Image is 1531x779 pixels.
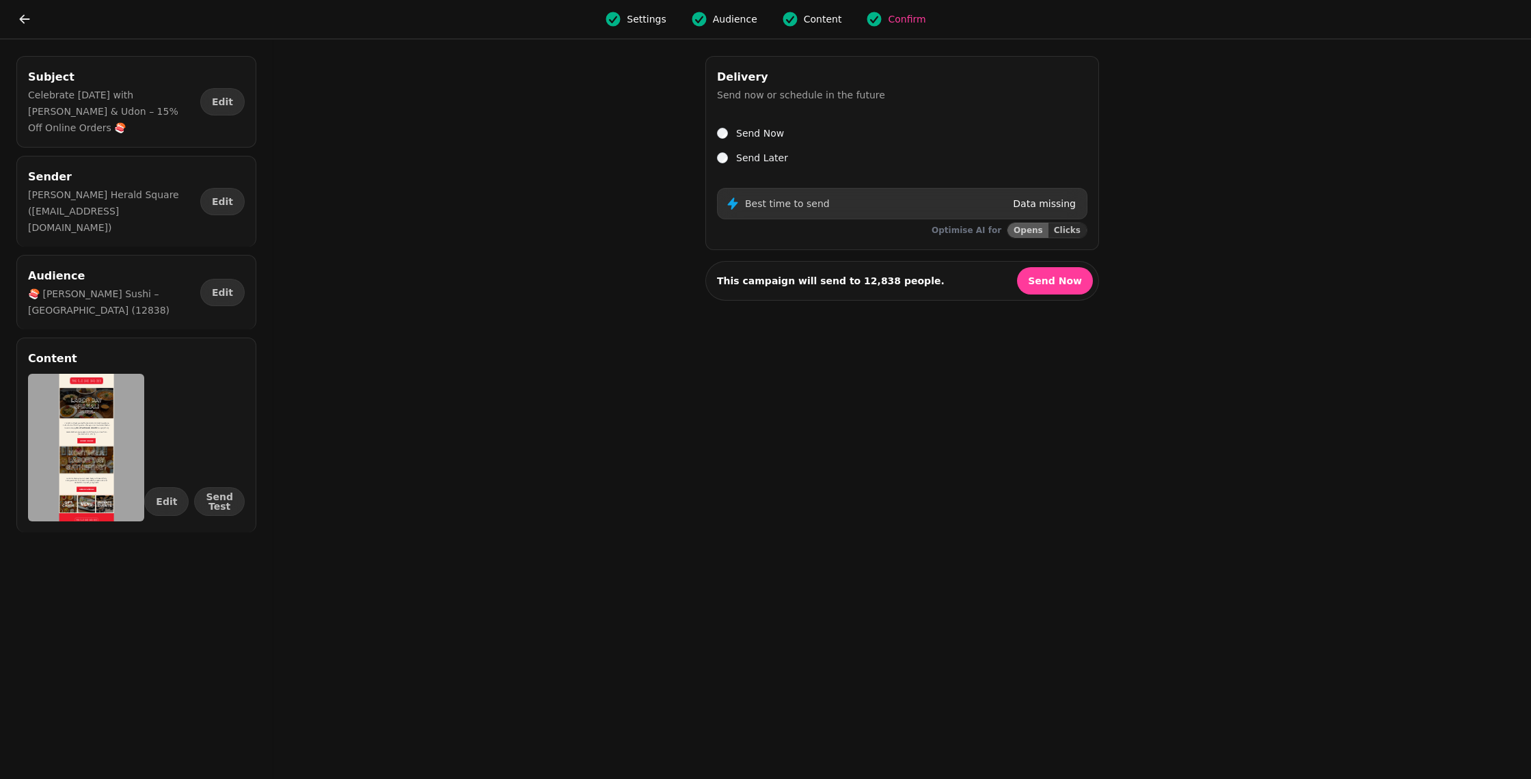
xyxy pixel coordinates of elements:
[28,187,195,236] p: [PERSON_NAME] Herald Square ([EMAIL_ADDRESS][DOMAIN_NAME])
[1017,267,1093,295] button: Send Now
[804,12,842,26] span: Content
[320,716,412,726] span: ORDER CATERING
[932,225,1001,236] p: Optimise AI for
[717,274,945,288] p: This campaign will send to people.
[218,358,513,372] p: Celebrate the long weekend with flavors you love from
[627,12,666,26] span: Settings
[736,150,788,166] label: Send Later
[736,125,784,141] label: Send Now
[200,188,245,215] button: Edit
[206,492,233,511] span: Send Test
[1028,276,1082,286] span: Send Now
[28,87,195,136] p: Celebrate [DATE] with [PERSON_NAME] & Udon – 15% Off Online Orders 🍣
[1013,197,1076,210] p: Data missing
[1054,226,1081,234] span: Clicks
[212,197,233,206] span: Edit
[717,87,885,103] p: Send now or schedule in the future
[717,68,885,87] h2: Delivery
[200,88,245,115] button: Edit
[864,275,901,286] strong: 12,838
[1048,223,1087,238] button: Clicks
[888,12,925,26] span: Confirm
[745,197,830,210] p: Best time to send
[212,288,233,297] span: Edit
[28,349,77,368] h2: Content
[194,487,245,516] button: Send Test
[1014,226,1043,234] span: Opens
[200,279,245,306] button: Edit
[28,68,195,87] h2: Subject
[218,648,513,689] p: Suram’s catering menu makes it easy with beautifully arranged sushi rolls, sashimi platters, poke...
[325,413,407,423] span: ORDER ONLINE
[144,487,189,516] button: Edit
[212,97,233,107] span: Edit
[304,707,427,738] a: ORDER CATERING
[218,372,513,385] p: [GEOGRAPHIC_DATA].
[156,497,177,506] span: Edit
[713,12,757,26] span: Audience
[218,305,513,345] p: This [DATE], treat yourself to [PERSON_NAME]’s signature sushi and comforting udon. Place your on...
[11,5,38,33] button: go back
[1007,223,1048,238] button: Opens
[300,331,429,342] strong: 15% off with code LDAY15
[28,167,195,187] h2: Sender
[28,286,195,318] p: 🍣 [PERSON_NAME] Sushi – [GEOGRAPHIC_DATA] (12838)
[28,266,195,286] h2: Audience
[310,402,422,434] a: ORDER ONLINE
